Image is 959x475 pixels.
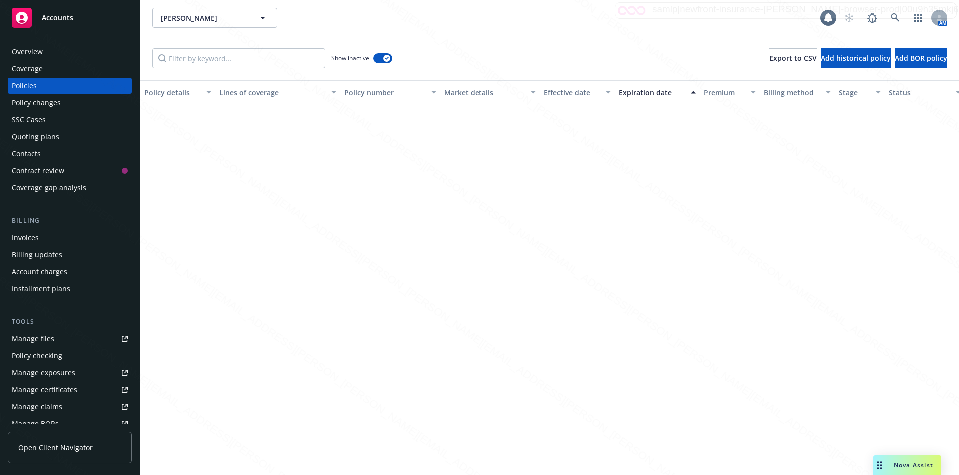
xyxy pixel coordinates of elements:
button: Add historical policy [821,48,891,68]
a: Installment plans [8,281,132,297]
div: Lines of coverage [219,87,325,98]
button: Policy details [140,80,215,104]
div: Contract review [12,163,64,179]
div: Premium [704,87,745,98]
div: Tools [8,317,132,327]
input: Filter by keyword... [152,48,325,68]
a: Contacts [8,146,132,162]
div: Policy details [144,87,200,98]
span: [PERSON_NAME] [161,13,247,23]
span: Show inactive [331,54,369,62]
a: Coverage [8,61,132,77]
div: Manage exposures [12,365,75,381]
a: Policy changes [8,95,132,111]
div: Billing [8,216,132,226]
a: Accounts [8,4,132,32]
div: Policy number [344,87,425,98]
button: Stage [835,80,885,104]
div: Manage BORs [12,416,59,432]
div: Policies [12,78,37,94]
button: Market details [440,80,540,104]
a: Policies [8,78,132,94]
div: Overview [12,44,43,60]
button: Effective date [540,80,615,104]
button: Policy number [340,80,440,104]
div: Manage files [12,331,54,347]
a: Report a Bug [862,8,882,28]
div: Billing method [764,87,820,98]
button: Lines of coverage [215,80,340,104]
span: Add historical policy [821,53,891,63]
div: Invoices [12,230,39,246]
div: Drag to move [873,455,886,475]
div: Policy checking [12,348,62,364]
div: Policy changes [12,95,61,111]
div: Quoting plans [12,129,59,145]
a: Contract review [8,163,132,179]
div: Manage claims [12,399,62,415]
a: Manage BORs [8,416,132,432]
button: Add BOR policy [895,48,947,68]
div: Effective date [544,87,600,98]
a: Search [885,8,905,28]
a: Billing updates [8,247,132,263]
div: Billing updates [12,247,62,263]
div: Manage certificates [12,382,77,398]
span: Accounts [42,14,73,22]
div: Status [889,87,950,98]
a: Manage files [8,331,132,347]
a: Manage claims [8,399,132,415]
span: Nova Assist [894,461,933,469]
button: Nova Assist [873,455,941,475]
span: Open Client Navigator [18,442,93,453]
a: Manage certificates [8,382,132,398]
div: Coverage [12,61,43,77]
a: SSC Cases [8,112,132,128]
a: Manage exposures [8,365,132,381]
div: Coverage gap analysis [12,180,86,196]
a: Quoting plans [8,129,132,145]
a: Policy checking [8,348,132,364]
a: Account charges [8,264,132,280]
a: Coverage gap analysis [8,180,132,196]
button: [PERSON_NAME] [152,8,277,28]
a: Switch app [908,8,928,28]
span: Add BOR policy [895,53,947,63]
a: Overview [8,44,132,60]
div: Stage [839,87,870,98]
a: Invoices [8,230,132,246]
div: SSC Cases [12,112,46,128]
div: Market details [444,87,525,98]
div: Account charges [12,264,67,280]
button: Export to CSV [769,48,817,68]
button: Billing method [760,80,835,104]
div: Installment plans [12,281,70,297]
div: Expiration date [619,87,685,98]
span: Export to CSV [769,53,817,63]
button: Premium [700,80,760,104]
a: Start snowing [839,8,859,28]
button: Expiration date [615,80,700,104]
div: Contacts [12,146,41,162]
